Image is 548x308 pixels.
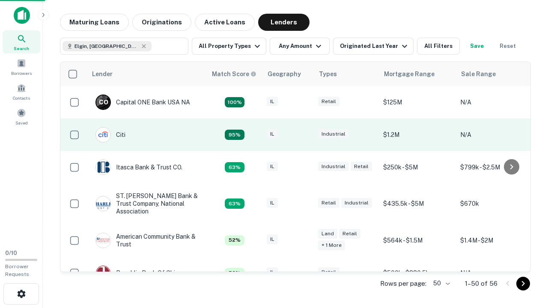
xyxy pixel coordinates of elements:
[318,162,349,172] div: Industrial
[430,277,451,290] div: 50
[505,240,548,281] iframe: Chat Widget
[340,41,410,51] div: Originated Last Year
[456,224,533,257] td: $1.4M - $2M
[11,70,32,77] span: Borrowers
[267,97,278,107] div: IL
[268,69,301,79] div: Geography
[3,80,40,103] a: Contacts
[516,277,530,290] button: Go to next page
[456,151,533,184] td: $799k - $2.5M
[318,198,340,208] div: Retail
[456,184,533,224] td: $670k
[341,198,372,208] div: Industrial
[74,42,139,50] span: Elgin, [GEOGRAPHIC_DATA], [GEOGRAPHIC_DATA]
[3,30,40,53] a: Search
[13,95,30,101] span: Contacts
[465,278,497,289] p: 1–50 of 56
[195,14,255,31] button: Active Loans
[379,86,456,118] td: $125M
[5,264,29,277] span: Borrower Requests
[267,234,278,244] div: IL
[3,55,40,78] a: Borrowers
[14,45,29,52] span: Search
[379,62,456,86] th: Mortgage Range
[461,69,496,79] div: Sale Range
[384,69,435,79] div: Mortgage Range
[318,129,349,139] div: Industrial
[96,127,110,142] img: picture
[95,160,182,175] div: Itasca Bank & Trust CO.
[14,7,30,24] img: capitalize-icon.png
[212,69,256,79] div: Capitalize uses an advanced AI algorithm to match your search with the best lender. The match sco...
[379,118,456,151] td: $1.2M
[456,257,533,289] td: N/A
[92,69,113,79] div: Lender
[225,198,244,209] div: Capitalize uses an advanced AI algorithm to match your search with the best lender. The match sco...
[96,233,110,248] img: picture
[132,14,191,31] button: Originations
[417,38,460,55] button: All Filters
[339,229,360,239] div: Retail
[379,224,456,257] td: $564k - $1.5M
[207,62,262,86] th: Capitalize uses an advanced AI algorithm to match your search with the best lender. The match sco...
[318,229,337,239] div: Land
[267,267,278,277] div: IL
[379,257,456,289] td: $500k - $880.5k
[318,267,340,277] div: Retail
[96,196,110,211] img: picture
[87,62,207,86] th: Lender
[225,235,244,246] div: Capitalize uses an advanced AI algorithm to match your search with the best lender. The match sco...
[96,266,110,280] img: picture
[212,69,255,79] h6: Match Score
[267,162,278,172] div: IL
[95,95,190,110] div: Capital ONE Bank USA NA
[225,162,244,172] div: Capitalize uses an advanced AI algorithm to match your search with the best lender. The match sco...
[333,38,414,55] button: Originated Last Year
[314,62,379,86] th: Types
[60,14,129,31] button: Maturing Loans
[95,233,198,248] div: American Community Bank & Trust
[262,62,314,86] th: Geography
[379,151,456,184] td: $250k - $5M
[463,38,491,55] button: Save your search to get updates of matches that match your search criteria.
[96,160,110,175] img: picture
[5,250,17,256] span: 0 / 10
[225,97,244,107] div: Capitalize uses an advanced AI algorithm to match your search with the best lender. The match sco...
[95,265,189,281] div: Republic Bank Of Chicago
[192,38,266,55] button: All Property Types
[267,198,278,208] div: IL
[225,130,244,140] div: Capitalize uses an advanced AI algorithm to match your search with the best lender. The match sco...
[95,127,125,142] div: Citi
[267,129,278,139] div: IL
[379,184,456,224] td: $435.5k - $5M
[258,14,310,31] button: Lenders
[318,97,340,107] div: Retail
[99,98,108,107] p: C O
[225,268,244,278] div: Capitalize uses an advanced AI algorithm to match your search with the best lender. The match sco...
[494,38,521,55] button: Reset
[95,192,198,216] div: ST. [PERSON_NAME] Bank & Trust Company, National Association
[456,62,533,86] th: Sale Range
[15,119,28,126] span: Saved
[318,240,345,250] div: + 1 more
[3,105,40,128] a: Saved
[456,86,533,118] td: N/A
[270,38,330,55] button: Any Amount
[319,69,337,79] div: Types
[456,118,533,151] td: N/A
[351,162,372,172] div: Retail
[380,278,426,289] p: Rows per page:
